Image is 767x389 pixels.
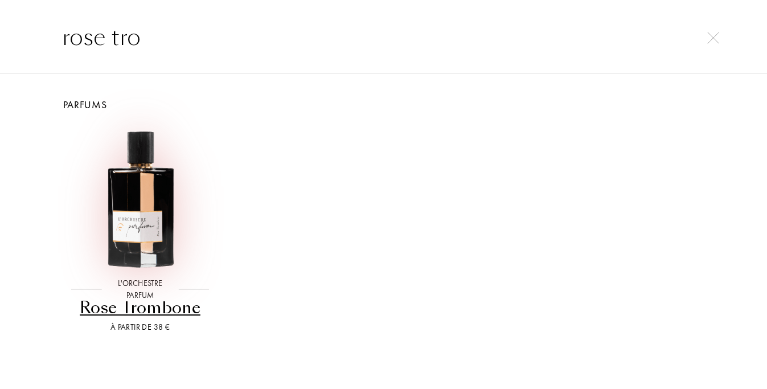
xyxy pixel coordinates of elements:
[67,125,214,271] img: Rose Trombone
[64,297,217,319] div: Rose Trombone
[64,321,217,333] div: À partir de 38 €
[59,112,222,347] a: Rose TromboneL'Orchestre ParfumRose TromboneÀ partir de 38 €
[707,32,719,44] img: cross.svg
[39,20,728,54] input: Rechercher
[51,97,717,112] div: Parfums
[102,277,179,301] div: L'Orchestre Parfum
